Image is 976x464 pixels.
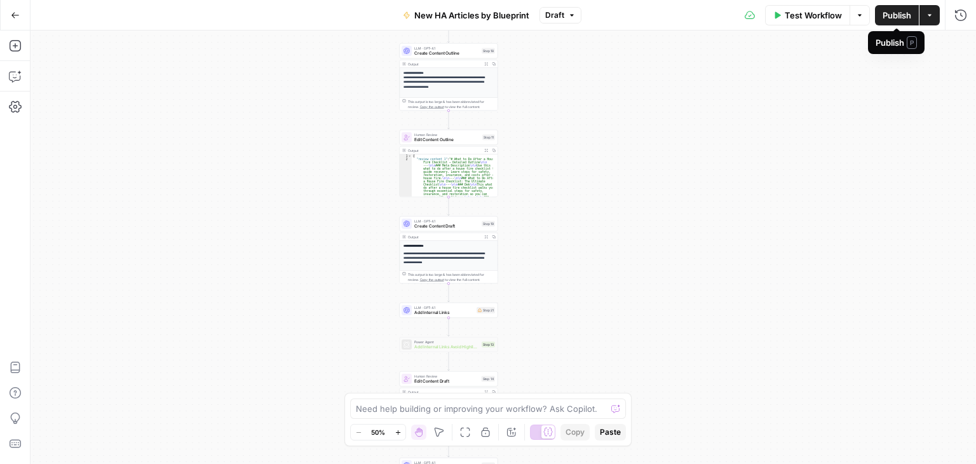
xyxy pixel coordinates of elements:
[414,378,479,385] span: Edit Content Draft
[400,337,498,352] div: Power AgentAdd Internal Links Avoid Highlights - ForkStep 13
[400,303,498,318] div: LLM · GPT-4.1Add Internal LinksStep 21
[414,344,479,350] span: Add Internal Links Avoid Highlights - Fork
[875,5,919,25] button: Publish
[408,390,480,395] div: Output
[414,137,480,143] span: Edit Content Outline
[448,283,450,302] g: Edge from step_19 to step_21
[482,342,495,348] div: Step 13
[414,223,479,229] span: Create Content Draft
[477,307,495,313] div: Step 21
[600,426,621,438] span: Paste
[371,427,385,437] span: 50%
[482,48,495,54] div: Step 18
[408,272,495,282] div: This output is too large & has been abbreviated for review. to view the full content.
[400,371,498,439] div: Human ReviewEdit Content DraftStep 14Output{ "review_content_1":"#### Meta Description\nUse this ...
[876,36,917,49] div: Publish
[482,221,495,227] div: Step 19
[414,374,479,379] span: Human Review
[414,339,479,345] span: Power Agent
[785,9,842,22] span: Test Workflow
[560,424,590,440] button: Copy
[408,235,480,240] div: Output
[414,50,479,57] span: Create Content Outline
[539,7,581,24] button: Draft
[448,197,450,215] g: Edge from step_11 to step_19
[448,318,450,336] g: Edge from step_21 to step_13
[545,10,564,21] span: Draft
[414,132,480,137] span: Human Review
[400,154,412,158] div: 1
[408,62,480,67] div: Output
[420,278,444,282] span: Copy the output
[883,9,911,22] span: Publish
[400,130,498,197] div: Human ReviewEdit Content OutlineStep 11Output{ "review_content_1":"# What to Do After a House Fir...
[448,24,450,43] g: Edge from step_10 to step_18
[414,219,479,224] span: LLM · GPT-4.1
[448,439,450,457] g: Edge from step_14 to step_15
[395,5,537,25] button: New HA Articles by Blueprint
[448,352,450,371] g: Edge from step_13 to step_14
[414,310,474,316] span: Add Internal Links
[907,36,917,49] span: P
[595,424,626,440] button: Paste
[414,305,474,310] span: LLM · GPT-4.1
[482,135,495,140] div: Step 11
[408,154,412,158] span: Toggle code folding, rows 1 through 3
[448,111,450,129] g: Edge from step_18 to step_11
[408,99,495,109] div: This output is too large & has been abbreviated for review. to view the full content.
[414,9,529,22] span: New HA Articles by Blueprint
[408,148,480,153] div: Output
[765,5,850,25] button: Test Workflow
[414,46,479,51] span: LLM · GPT-4.1
[566,426,585,438] span: Copy
[420,105,444,109] span: Copy the output
[482,376,496,382] div: Step 14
